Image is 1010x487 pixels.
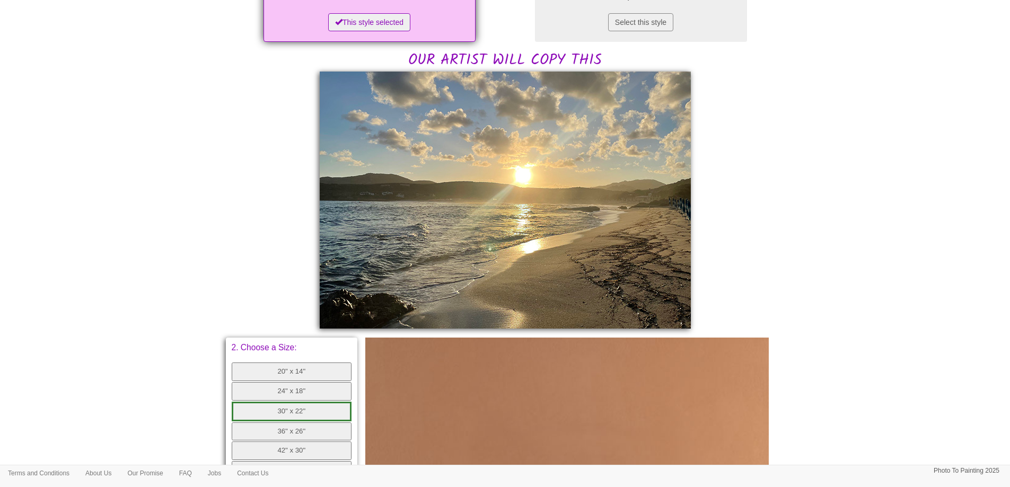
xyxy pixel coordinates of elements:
[229,465,276,481] a: Contact Us
[119,465,171,481] a: Our Promise
[200,465,229,481] a: Jobs
[320,72,691,329] img: hazel, please would you:
[232,461,352,480] button: 48" x 34"
[232,422,352,441] button: 36" x 26"
[232,441,352,460] button: 42" x 30"
[608,13,673,31] button: Select this style
[77,465,119,481] a: About Us
[232,343,352,352] p: 2. Choose a Size:
[232,382,352,401] button: 24" x 18"
[232,402,352,421] button: 30" x 22"
[171,465,200,481] a: FAQ
[934,465,999,476] p: Photo To Painting 2025
[328,13,410,31] button: This style selected
[232,362,352,381] button: 20" x 14"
